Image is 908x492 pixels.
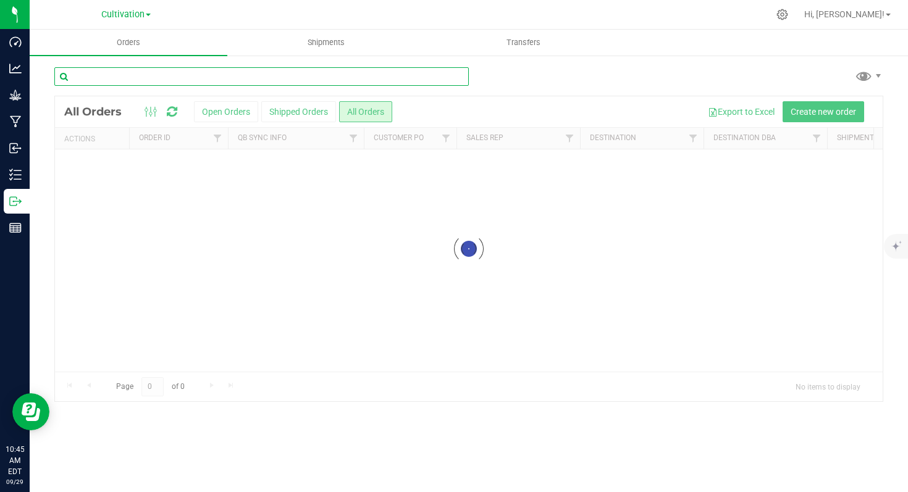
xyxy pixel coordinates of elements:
[101,9,145,20] span: Cultivation
[804,9,885,19] span: Hi, [PERSON_NAME]!
[6,477,24,486] p: 09/29
[490,37,557,48] span: Transfers
[100,37,157,48] span: Orders
[9,169,22,181] inline-svg: Inventory
[9,222,22,234] inline-svg: Reports
[9,36,22,48] inline-svg: Dashboard
[227,30,425,56] a: Shipments
[291,37,361,48] span: Shipments
[9,142,22,154] inline-svg: Inbound
[9,62,22,75] inline-svg: Analytics
[6,444,24,477] p: 10:45 AM EDT
[30,30,227,56] a: Orders
[775,9,790,20] div: Manage settings
[9,115,22,128] inline-svg: Manufacturing
[9,89,22,101] inline-svg: Grow
[9,195,22,207] inline-svg: Outbound
[12,393,49,430] iframe: Resource center
[54,67,469,86] input: Search Order ID, Destination, Customer PO...
[425,30,623,56] a: Transfers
